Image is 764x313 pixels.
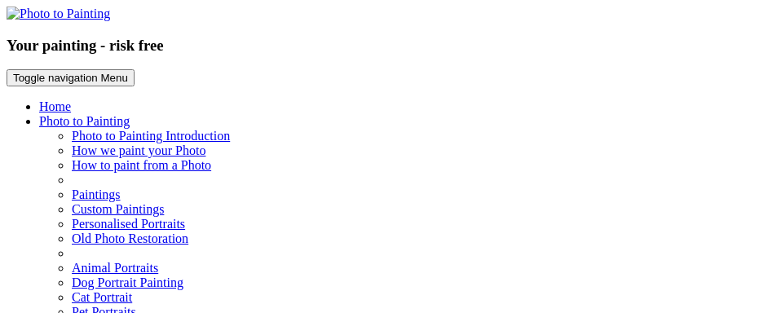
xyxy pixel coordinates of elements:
a: Dog Portrait Painting [72,276,183,289]
img: Photo to Painting [7,7,110,21]
h3: Your painting - risk free [7,37,757,55]
a: Animal Portraits [72,261,158,275]
a: Old Photo Restoration [72,231,188,245]
a: Cat Portrait [72,290,132,304]
a: How to paint from a Photo [72,158,211,172]
a: Paintings [72,187,121,201]
a: Personalised Portraits [72,217,185,231]
span: Menu [100,72,127,84]
a: Photo to Painting [39,114,130,128]
a: Home [39,99,71,113]
button: Toggle navigation Menu [7,69,135,86]
span: Toggle navigation [13,72,98,84]
a: How we paint your Photo [72,143,205,157]
a: Custom Paintings [72,202,164,216]
a: Photo to Painting Introduction [72,129,230,143]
